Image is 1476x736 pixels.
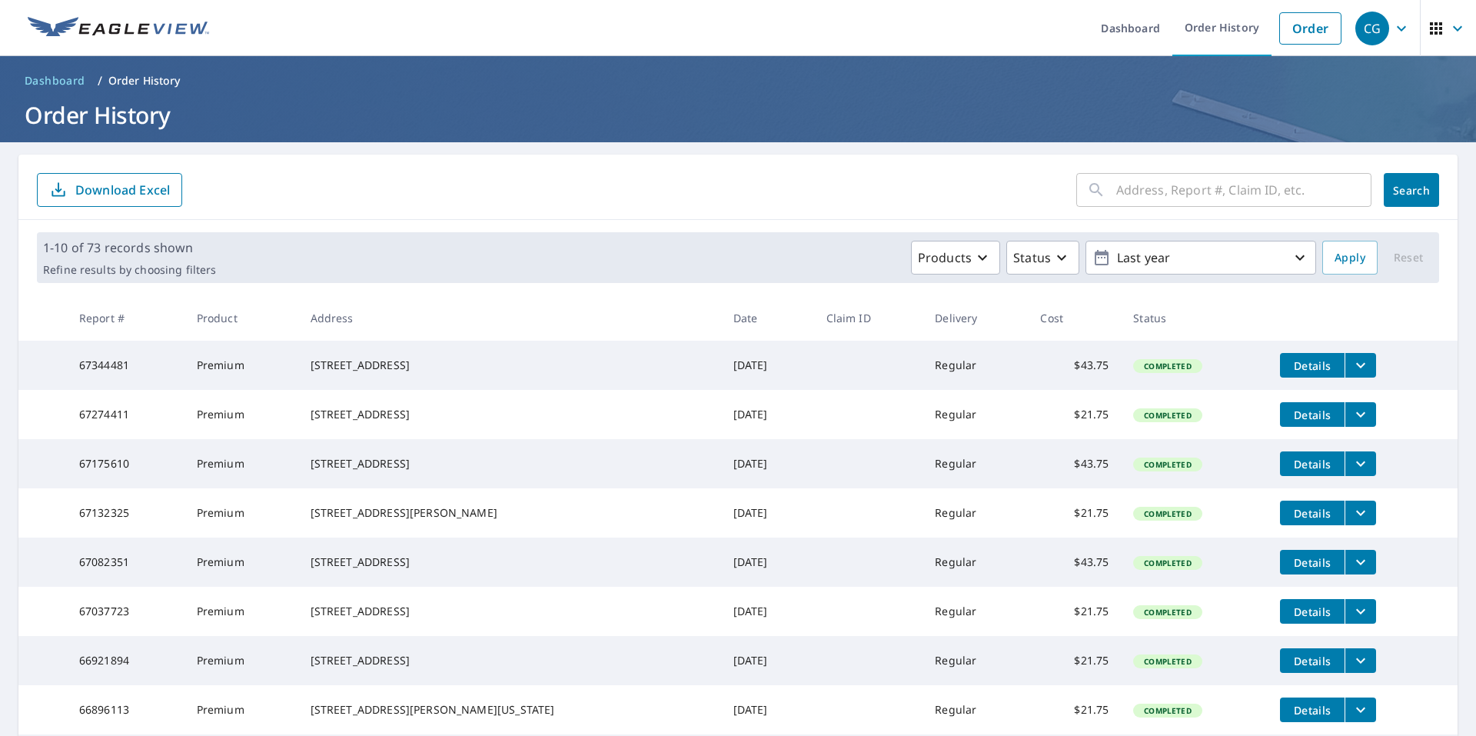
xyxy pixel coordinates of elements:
input: Address, Report #, Claim ID, etc. [1116,168,1371,211]
th: Product [184,295,298,341]
button: detailsBtn-66921894 [1280,648,1345,673]
span: Completed [1135,459,1200,470]
td: [DATE] [721,439,814,488]
th: Report # [67,295,184,341]
td: 67344481 [67,341,184,390]
button: detailsBtn-67274411 [1280,402,1345,427]
td: [DATE] [721,538,814,587]
nav: breadcrumb [18,68,1458,93]
span: Details [1289,604,1335,619]
button: filesDropdownBtn-67132325 [1345,501,1376,525]
td: Regular [922,587,1028,636]
div: [STREET_ADDRESS] [311,358,709,373]
td: 67274411 [67,390,184,439]
td: $21.75 [1028,390,1121,439]
button: filesDropdownBtn-67344481 [1345,353,1376,378]
span: Completed [1135,361,1200,371]
div: [STREET_ADDRESS] [311,456,709,471]
th: Address [298,295,721,341]
button: detailsBtn-66896113 [1280,698,1345,722]
td: Premium [184,439,298,488]
span: Details [1289,457,1335,471]
p: Order History [108,73,181,88]
td: 67037723 [67,587,184,636]
td: $21.75 [1028,636,1121,685]
button: Apply [1322,241,1378,275]
span: Completed [1135,705,1200,716]
button: Products [911,241,1000,275]
td: Premium [184,390,298,439]
td: [DATE] [721,341,814,390]
div: [STREET_ADDRESS][PERSON_NAME] [311,505,709,521]
td: Regular [922,488,1028,538]
td: $21.75 [1028,587,1121,636]
td: 67175610 [67,439,184,488]
td: Premium [184,488,298,538]
h1: Order History [18,99,1458,131]
td: 67132325 [67,488,184,538]
p: Last year [1111,245,1291,271]
span: Apply [1335,248,1365,268]
button: detailsBtn-67082351 [1280,550,1345,574]
div: [STREET_ADDRESS] [311,407,709,422]
td: [DATE] [721,636,814,685]
td: Regular [922,636,1028,685]
button: detailsBtn-67037723 [1280,599,1345,624]
td: Premium [184,538,298,587]
button: Search [1384,173,1439,207]
td: $43.75 [1028,341,1121,390]
td: Regular [922,439,1028,488]
td: $21.75 [1028,488,1121,538]
td: [DATE] [721,488,814,538]
td: $43.75 [1028,538,1121,587]
span: Details [1289,555,1335,570]
td: $43.75 [1028,439,1121,488]
img: EV Logo [28,17,209,40]
th: Delivery [922,295,1028,341]
button: filesDropdownBtn-66921894 [1345,648,1376,673]
span: Details [1289,358,1335,373]
td: $21.75 [1028,685,1121,734]
li: / [98,72,102,90]
td: Premium [184,685,298,734]
span: Completed [1135,508,1200,519]
div: [STREET_ADDRESS][PERSON_NAME][US_STATE] [311,702,709,718]
th: Cost [1028,295,1121,341]
button: filesDropdownBtn-67274411 [1345,402,1376,427]
span: Dashboard [25,73,85,88]
td: Premium [184,636,298,685]
button: detailsBtn-67132325 [1280,501,1345,525]
span: Details [1289,506,1335,521]
button: detailsBtn-67175610 [1280,451,1345,476]
td: 66921894 [67,636,184,685]
td: [DATE] [721,587,814,636]
td: [DATE] [721,685,814,734]
span: Details [1289,654,1335,668]
td: 66896113 [67,685,184,734]
p: Download Excel [75,182,170,198]
td: Premium [184,341,298,390]
button: filesDropdownBtn-67082351 [1345,550,1376,574]
td: 67082351 [67,538,184,587]
td: Regular [922,685,1028,734]
button: filesDropdownBtn-67037723 [1345,599,1376,624]
span: Completed [1135,607,1200,618]
div: [STREET_ADDRESS] [311,653,709,668]
a: Dashboard [18,68,91,93]
p: Products [918,248,972,267]
span: Completed [1135,558,1200,568]
a: Order [1279,12,1341,45]
span: Details [1289,408,1335,422]
button: Last year [1085,241,1316,275]
div: [STREET_ADDRESS] [311,604,709,619]
span: Search [1396,183,1427,198]
button: detailsBtn-67344481 [1280,353,1345,378]
p: Refine results by choosing filters [43,263,216,277]
div: CG [1355,12,1389,45]
button: Download Excel [37,173,182,207]
th: Claim ID [814,295,923,341]
td: Regular [922,341,1028,390]
span: Completed [1135,410,1200,421]
button: filesDropdownBtn-67175610 [1345,451,1376,476]
button: Status [1006,241,1079,275]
